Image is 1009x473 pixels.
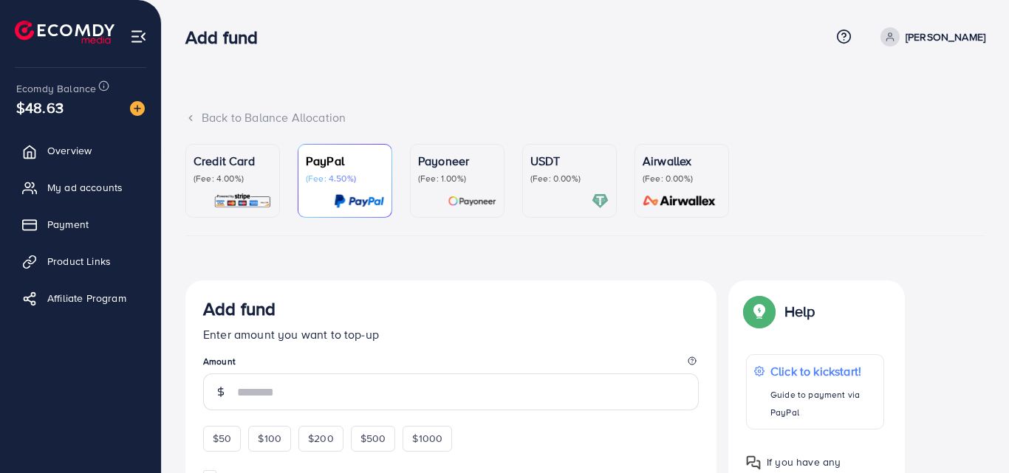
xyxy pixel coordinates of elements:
[11,283,150,313] a: Affiliate Program
[11,136,150,165] a: Overview
[194,173,272,184] p: (Fee: 4.00%)
[47,143,92,158] span: Overview
[16,97,64,118] span: $48.63
[448,193,496,210] img: card
[185,109,985,126] div: Back to Balance Allocation
[592,193,609,210] img: card
[784,303,815,320] p: Help
[418,152,496,170] p: Payoneer
[47,180,123,195] span: My ad accounts
[643,152,721,170] p: Airwallex
[360,431,386,446] span: $500
[334,193,384,210] img: card
[643,173,721,184] p: (Fee: 0.00%)
[875,27,985,46] a: [PERSON_NAME]
[306,173,384,184] p: (Fee: 4.50%)
[194,152,272,170] p: Credit Card
[47,217,89,232] span: Payment
[770,386,876,421] p: Guide to payment via PayPal
[770,362,876,380] p: Click to kickstart!
[11,210,150,239] a: Payment
[530,152,609,170] p: USDT
[185,27,270,48] h3: Add fund
[203,325,699,343] p: Enter amount you want to top-up
[47,254,111,269] span: Product Links
[213,193,272,210] img: card
[746,455,761,470] img: Popup guide
[306,152,384,170] p: PayPal
[16,81,96,96] span: Ecomdy Balance
[203,298,276,320] h3: Add fund
[11,246,150,276] a: Product Links
[308,431,334,446] span: $200
[638,193,721,210] img: card
[213,431,231,446] span: $50
[130,101,145,116] img: image
[418,173,496,184] p: (Fee: 1.00%)
[906,28,985,46] p: [PERSON_NAME]
[530,173,609,184] p: (Fee: 0.00%)
[11,173,150,202] a: My ad accounts
[203,355,699,373] legend: Amount
[47,291,126,305] span: Affiliate Program
[412,431,442,446] span: $1000
[15,21,114,44] img: logo
[746,298,773,325] img: Popup guide
[258,431,281,446] span: $100
[130,28,147,45] img: menu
